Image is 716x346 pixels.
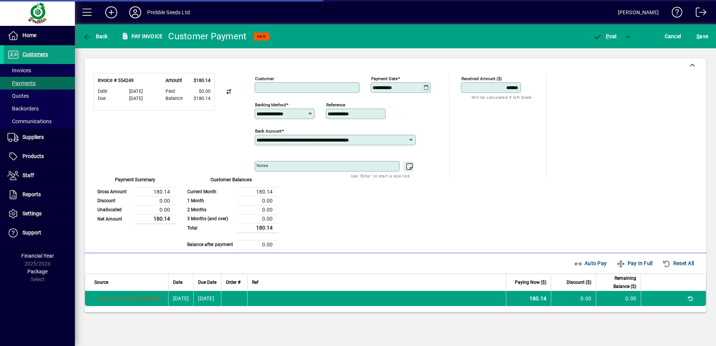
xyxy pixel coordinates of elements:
[255,76,274,81] mat-label: Customer
[255,128,282,134] mat-label: Bank Account
[22,134,44,140] span: Suppliers
[135,187,176,196] td: 180.14
[601,274,636,291] span: Remaining Balance ($)
[166,88,175,95] span: Paid
[4,128,75,147] a: Suppliers
[4,224,75,242] a: Support
[83,33,108,39] span: Back
[94,176,176,187] div: Payment Summary
[4,147,75,166] a: Products
[7,67,31,73] span: Invoices
[4,26,75,45] a: Home
[461,76,502,81] mat-label: Received Amount ($)
[183,196,237,205] td: 1 Month
[4,166,75,185] a: Staff
[199,88,210,95] span: $0.00
[129,88,143,95] span: [DATE]
[7,106,39,112] span: Backorders
[697,33,700,39] span: S
[183,240,237,249] td: Balance after payment
[237,205,279,214] td: 0.00
[135,205,176,214] td: 0.00
[183,223,237,233] td: Total
[94,196,135,205] td: Discount
[27,268,48,274] span: Package
[198,278,216,286] span: Due Date
[139,295,142,301] span: #
[193,291,221,306] td: [DATE]
[697,30,708,42] span: ave
[515,278,546,286] span: Paying Now ($)
[4,185,75,204] a: Reports
[257,163,268,168] mat-label: Notes
[135,214,176,224] td: 180.14
[252,278,258,286] span: Ref
[94,187,135,196] td: Gross Amount
[123,6,147,19] button: Profile
[4,102,75,115] a: Backorders
[22,153,44,159] span: Products
[580,295,591,301] span: 0.00
[194,95,210,102] span: $180.14
[22,172,34,178] span: Staff
[589,30,621,43] button: Post
[237,196,279,205] td: 0.00
[4,64,75,77] a: Invoices
[98,95,106,102] span: Due
[99,6,123,19] button: Add
[22,191,41,197] span: Reports
[97,295,139,301] span: Customer Invoice
[616,257,652,269] span: Pay In Full
[22,51,48,57] span: Customers
[21,253,54,259] span: Financial Year
[135,196,176,205] td: 0.00
[666,1,683,26] a: Knowledge Base
[173,278,182,286] span: Date
[237,214,279,223] td: 0.00
[94,278,108,286] span: Source
[166,77,182,84] span: Amount
[237,240,279,249] td: 0.00
[81,30,110,43] button: Back
[75,30,116,43] app-page-header-button: Back
[326,102,345,107] mat-label: Reference
[94,294,164,303] a: Customer Invoice#554249
[129,95,143,102] span: [DATE]
[183,176,279,187] div: Customer Balances
[613,257,655,270] button: Pay In Full
[257,34,266,39] span: NEW
[98,77,143,84] div: Invoice # 554249
[371,76,398,81] mat-label: Payment Date
[183,178,279,249] app-page-summary-card: Customer Balances
[22,230,41,236] span: Support
[690,1,707,26] a: Logout
[94,214,135,224] td: Net Amount
[593,33,617,39] span: ost
[166,95,183,102] span: Balance
[194,77,210,84] span: $180.14
[94,178,176,224] app-page-summary-card: Payment Summary
[183,187,237,196] td: Current Month
[351,172,410,180] mat-hint: Use 'Enter' to start a new line
[116,30,163,42] div: Pay Invoice
[22,210,42,216] span: Settings
[183,214,237,223] td: 3 Months (and over)
[255,102,286,107] mat-label: Banking method
[7,80,36,86] span: Payments
[4,77,75,89] a: Payments
[183,205,237,214] td: 2 Months
[4,89,75,102] a: Quotes
[567,278,591,286] span: Discount ($)
[606,33,609,39] span: P
[94,205,135,214] td: Unallocated
[7,93,29,99] span: Quotes
[471,93,532,101] mat-hint: Will be calculated if left blank
[530,295,547,301] span: 180.14
[618,6,659,18] div: [PERSON_NAME]
[147,6,190,18] div: Prebble Seeds Ltd
[665,30,681,42] span: Cancel
[142,295,161,301] span: 554249
[695,30,710,43] button: Save
[4,115,75,128] a: Communications
[625,295,636,301] span: 0.00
